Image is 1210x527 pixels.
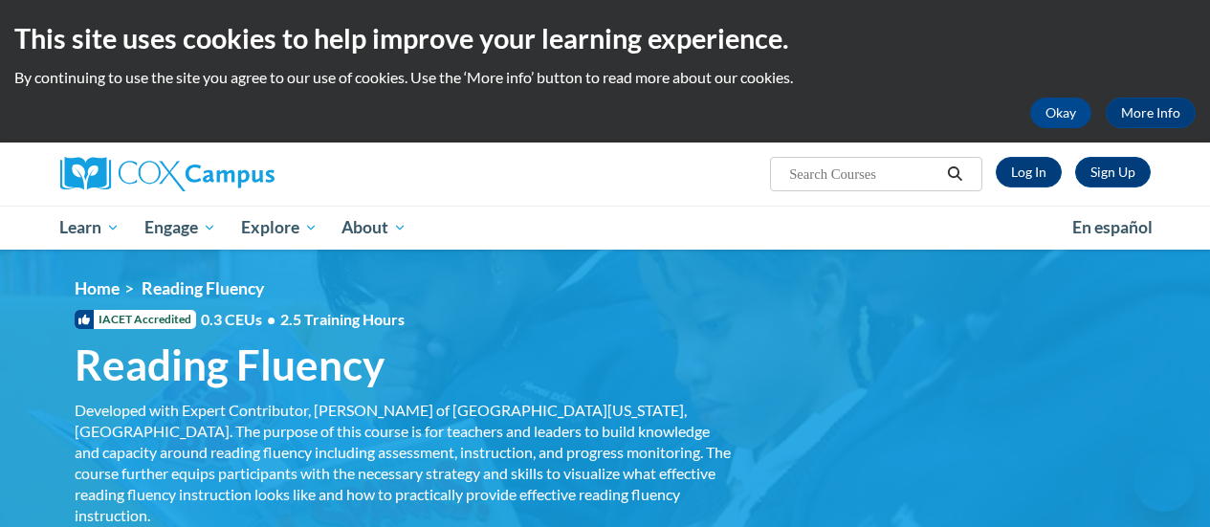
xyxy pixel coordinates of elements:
[241,216,318,239] span: Explore
[132,206,229,250] a: Engage
[75,400,735,526] div: Developed with Expert Contributor, [PERSON_NAME] of [GEOGRAPHIC_DATA][US_STATE], [GEOGRAPHIC_DATA...
[46,206,1165,250] div: Main menu
[142,278,264,298] span: Reading Fluency
[940,163,969,186] button: Search
[996,157,1062,187] a: Log In
[341,216,407,239] span: About
[787,163,940,186] input: Search Courses
[1133,450,1195,512] iframe: Button to launch messaging window
[1030,98,1091,128] button: Okay
[60,157,275,191] img: Cox Campus
[60,157,405,191] a: Cox Campus
[144,216,216,239] span: Engage
[14,19,1196,57] h2: This site uses cookies to help improve your learning experience.
[75,278,120,298] a: Home
[59,216,120,239] span: Learn
[201,309,405,330] span: 0.3 CEUs
[280,310,405,328] span: 2.5 Training Hours
[267,310,275,328] span: •
[14,67,1196,88] p: By continuing to use the site you agree to our use of cookies. Use the ‘More info’ button to read...
[75,340,385,390] span: Reading Fluency
[1060,208,1165,248] a: En español
[48,206,133,250] a: Learn
[229,206,330,250] a: Explore
[1106,98,1196,128] a: More Info
[75,310,196,329] span: IACET Accredited
[1075,157,1151,187] a: Register
[1072,217,1153,237] span: En español
[329,206,419,250] a: About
